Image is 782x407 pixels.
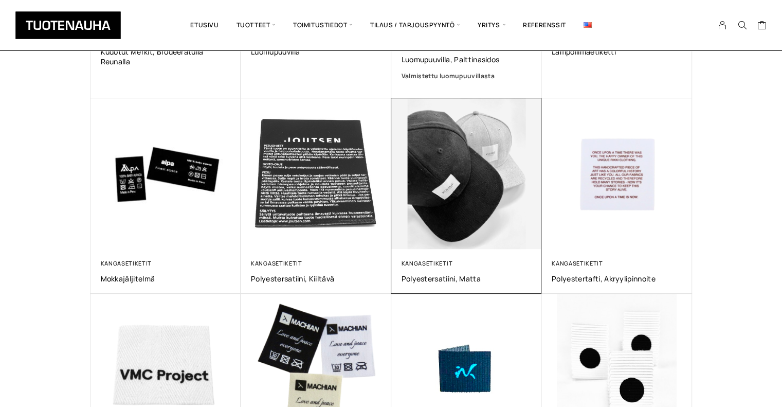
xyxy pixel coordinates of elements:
a: Valmistettu luomupuuvillasta [402,71,532,81]
button: Search [732,21,752,30]
a: Cart [757,20,767,32]
a: Mokkajäljitelmä [101,274,231,284]
a: Kudotut merkit, brodeeratulla reunalla [101,47,231,66]
span: Tilaus / Tarjouspyyntö [361,8,469,43]
a: Kangasetiketit [101,259,152,267]
img: English [584,22,592,28]
span: Tuotteet [228,8,284,43]
a: Luomupuuvilla, palttinasidos [402,55,532,64]
a: Lämpöliimaetiketti [552,47,682,57]
img: Tuotenauha Oy [15,11,121,39]
a: Kangasetiketit [402,259,453,267]
a: Polyestersatiini, matta [402,274,532,284]
span: Yritys [469,8,514,43]
span: Toimitustiedot [284,8,361,43]
a: Polyestertafti, akryylipinnoite [552,274,682,284]
a: Referenssit [514,8,575,43]
a: Kangasetiketit [552,259,603,267]
a: Etusivu [181,8,227,43]
a: My Account [713,21,733,30]
span: Valmistettu luomupuuvillasta [402,72,495,80]
a: Kangasetiketit [251,259,302,267]
a: Luomupuuvilla [251,47,381,57]
a: Polyestersatiini, kiiltävä [251,274,381,284]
